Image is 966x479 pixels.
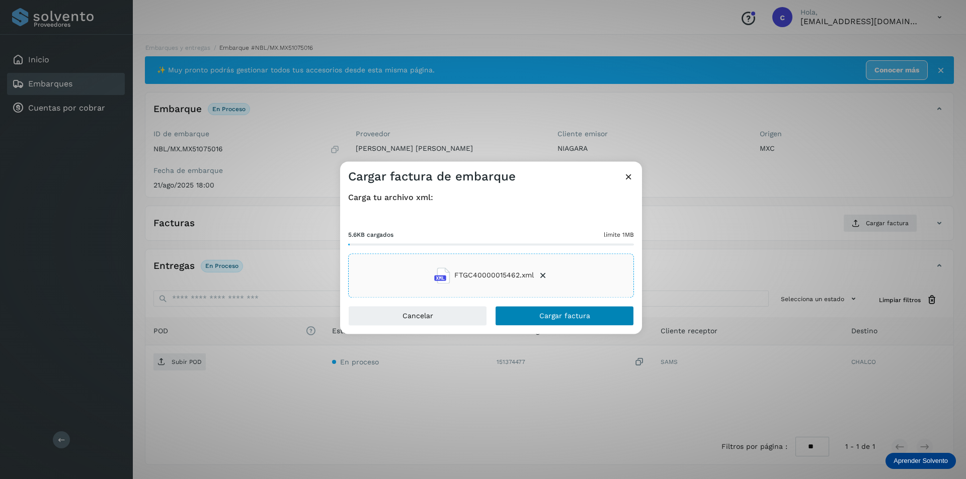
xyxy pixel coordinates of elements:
button: Cargar factura [495,306,634,326]
span: FTGC40000015462.xml [454,270,534,281]
span: Cargar factura [539,312,590,319]
span: Cancelar [403,312,433,319]
p: Aprender Solvento [894,457,948,465]
div: Aprender Solvento [886,453,956,469]
h4: Carga tu archivo xml: [348,193,634,202]
button: Cancelar [348,306,487,326]
span: 5.6KB cargados [348,230,393,239]
span: límite 1MB [604,230,634,239]
h3: Cargar factura de embarque [348,169,516,184]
